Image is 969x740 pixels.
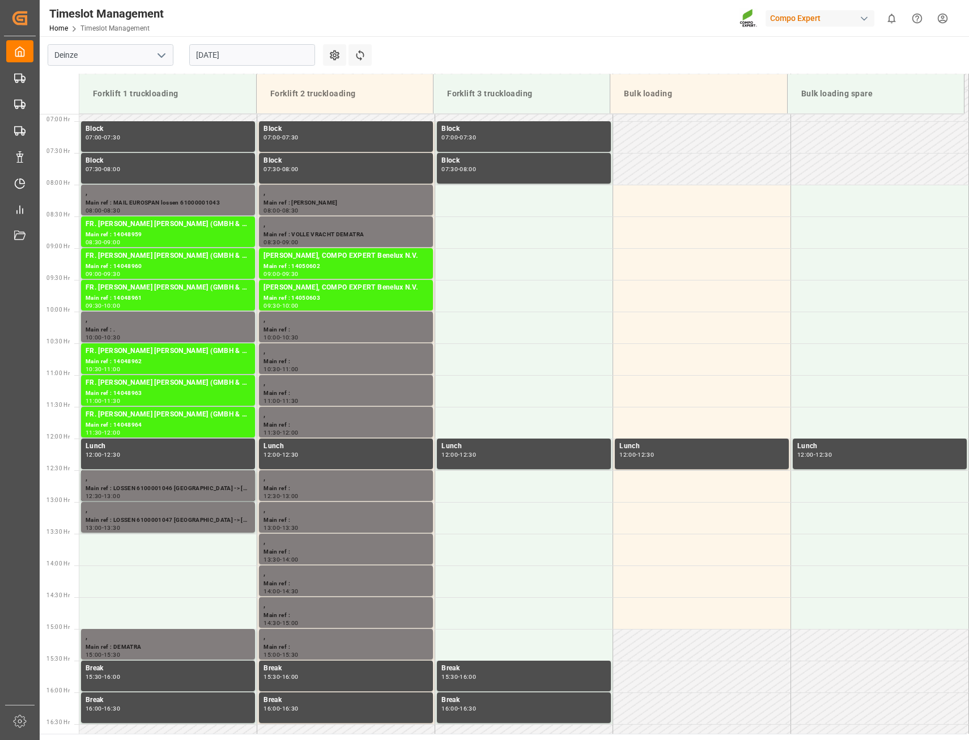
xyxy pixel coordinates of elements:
[263,294,428,303] div: Main ref : 14050603
[46,307,70,313] span: 10:00 Hr
[49,5,164,22] div: Timeslot Management
[86,674,102,679] div: 15:30
[282,652,299,657] div: 15:30
[263,430,280,435] div: 11:30
[102,398,104,403] div: -
[46,687,70,694] span: 16:00 Hr
[86,525,102,530] div: 13:00
[46,719,70,725] span: 16:30 Hr
[441,155,606,167] div: Block
[280,430,282,435] div: -
[460,674,476,679] div: 16:00
[797,452,814,457] div: 12:00
[86,240,102,245] div: 08:30
[46,211,70,218] span: 08:30 Hr
[102,652,104,657] div: -
[460,167,476,172] div: 08:00
[88,83,247,104] div: Forklift 1 truckloading
[280,208,282,213] div: -
[282,674,299,679] div: 16:00
[46,465,70,471] span: 12:30 Hr
[86,271,102,277] div: 09:00
[280,271,282,277] div: -
[102,430,104,435] div: -
[282,430,299,435] div: 12:00
[636,452,637,457] div: -
[263,484,428,494] div: Main ref :
[104,167,120,172] div: 08:00
[280,240,282,245] div: -
[815,452,832,457] div: 12:30
[879,6,904,31] button: show 0 new notifications
[263,135,280,140] div: 07:00
[104,674,120,679] div: 16:00
[263,303,280,308] div: 09:30
[263,631,428,643] div: ,
[458,452,460,457] div: -
[86,516,250,525] div: Main ref : LOSSEN 6100001047 [GEOGRAPHIC_DATA] -> [GEOGRAPHIC_DATA]
[104,303,120,308] div: 10:00
[282,706,299,711] div: 16:30
[263,389,428,398] div: Main ref :
[263,377,428,389] div: ,
[263,240,280,245] div: 08:30
[458,674,460,679] div: -
[280,167,282,172] div: -
[280,674,282,679] div: -
[458,167,460,172] div: -
[280,652,282,657] div: -
[48,44,173,66] input: Type to search/select
[102,452,104,457] div: -
[280,589,282,594] div: -
[86,187,250,198] div: ,
[282,525,299,530] div: 13:30
[797,83,955,104] div: Bulk loading spare
[86,663,250,674] div: Break
[263,198,428,208] div: Main ref : [PERSON_NAME]
[280,135,282,140] div: -
[443,83,601,104] div: Forklift 3 truckloading
[263,155,428,167] div: Block
[280,398,282,403] div: -
[263,557,280,562] div: 13:30
[263,219,428,230] div: ,
[46,497,70,503] span: 13:00 Hr
[86,398,102,403] div: 11:00
[263,695,428,706] div: Break
[104,706,120,711] div: 16:30
[282,240,299,245] div: 09:00
[263,167,280,172] div: 07:30
[263,262,428,271] div: Main ref : 14050602
[104,367,120,372] div: 11:00
[86,420,250,430] div: Main ref : 14048964
[263,706,280,711] div: 16:00
[86,377,250,389] div: FR. [PERSON_NAME] [PERSON_NAME] (GMBH & CO.) KG, COMPO EXPERT Benelux N.V.
[797,441,962,452] div: Lunch
[102,494,104,499] div: -
[263,208,280,213] div: 08:00
[280,706,282,711] div: -
[86,652,102,657] div: 15:00
[637,452,654,457] div: 12:30
[86,357,250,367] div: Main ref : 14048962
[263,367,280,372] div: 10:30
[263,525,280,530] div: 13:00
[102,167,104,172] div: -
[263,516,428,525] div: Main ref :
[282,589,299,594] div: 14:30
[104,525,120,530] div: 13:30
[280,367,282,372] div: -
[263,568,428,579] div: ,
[86,282,250,294] div: FR. [PERSON_NAME] [PERSON_NAME] (GMBH & CO.) KG, COMPO EXPERT Benelux N.V.
[102,706,104,711] div: -
[263,409,428,420] div: ,
[102,367,104,372] div: -
[282,620,299,626] div: 15:00
[86,198,250,208] div: Main ref : MAIL EUROSPAN lossen 61000001043
[86,230,250,240] div: Main ref : 14048959
[282,135,299,140] div: 07:30
[282,208,299,213] div: 08:30
[86,294,250,303] div: Main ref : 14048961
[766,10,874,27] div: Compo Expert
[46,560,70,567] span: 14:00 Hr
